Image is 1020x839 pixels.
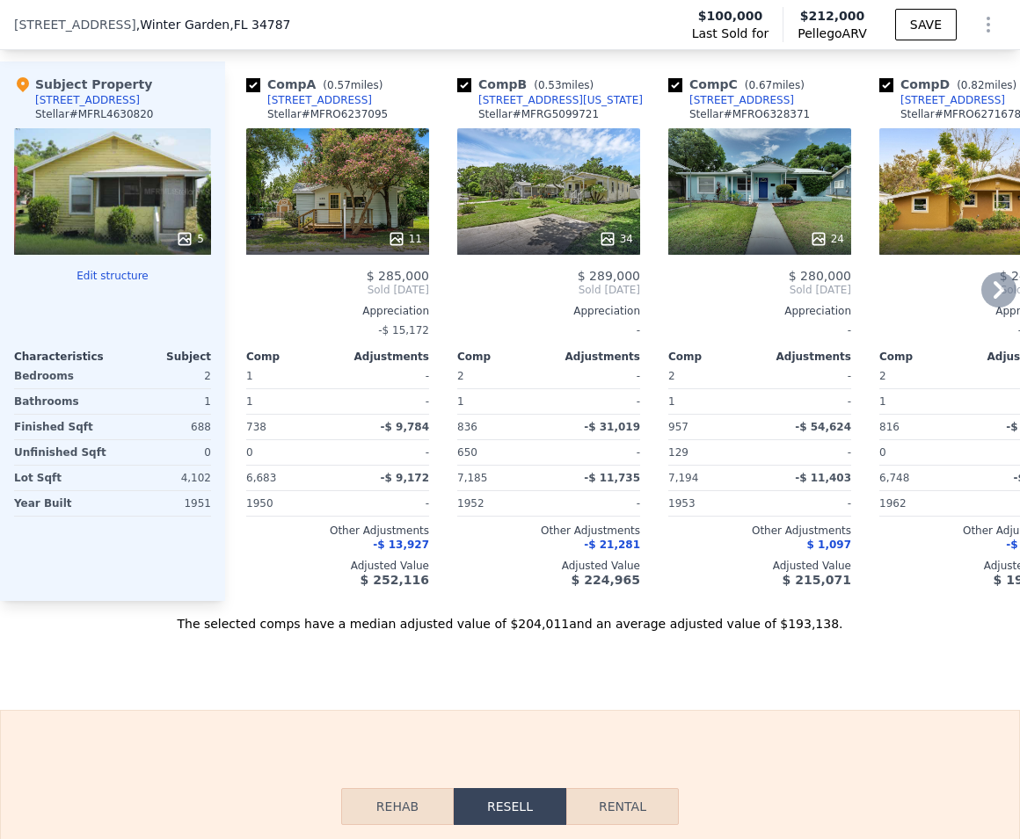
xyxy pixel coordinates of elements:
span: $ 224,965 [572,573,640,587]
button: SAVE [895,9,957,40]
span: -$ 11,735 [584,472,640,484]
span: 7,185 [457,472,487,484]
span: -$ 13,927 [373,539,429,551]
span: 1 [246,370,253,382]
span: $ 280,000 [789,269,851,283]
div: Adjustments [549,350,640,364]
button: Rehab [341,788,454,825]
a: [STREET_ADDRESS] [668,93,794,107]
div: Comp C [668,76,812,93]
div: Comp A [246,76,390,93]
div: Adjusted Value [246,559,429,573]
div: - [457,318,640,343]
div: [STREET_ADDRESS] [900,93,1005,107]
div: - [341,389,429,414]
span: Pellego ARV [798,25,867,42]
div: 11 [388,230,422,248]
span: 0.82 [961,79,985,91]
span: $ 289,000 [578,269,640,283]
div: Appreciation [246,304,429,318]
span: $212,000 [800,9,865,23]
div: Subject Property [14,76,152,93]
div: [STREET_ADDRESS][US_STATE] [478,93,643,107]
span: 2 [457,370,464,382]
div: Adjustments [338,350,429,364]
span: 0.67 [748,79,772,91]
span: ( miles) [527,79,601,91]
div: 1962 [879,491,967,516]
div: Unfinished Sqft [14,440,109,465]
span: [STREET_ADDRESS] [14,16,136,33]
div: Comp [879,350,971,364]
div: Adjustments [760,350,851,364]
div: 1 [457,389,545,414]
span: ( miles) [316,79,390,91]
div: - [552,491,640,516]
div: - [341,491,429,516]
div: - [763,491,851,516]
span: 836 [457,421,477,433]
div: 1 [116,389,211,414]
div: Appreciation [668,304,851,318]
span: 0.57 [327,79,351,91]
div: Comp [668,350,760,364]
div: 1951 [116,491,211,516]
span: $ 1,097 [807,539,851,551]
div: Other Adjustments [668,524,851,538]
div: [STREET_ADDRESS] [267,93,372,107]
div: 1 [246,389,334,414]
div: 1 [879,389,967,414]
div: - [763,440,851,465]
span: $ 285,000 [367,269,429,283]
div: Bedrooms [14,364,109,388]
div: Characteristics [14,350,113,364]
span: Sold [DATE] [246,283,429,297]
span: $ 215,071 [783,573,851,587]
span: 816 [879,421,900,433]
span: 2 [668,370,675,382]
div: Adjusted Value [668,559,851,573]
span: 6,683 [246,472,276,484]
span: Last Sold for [692,25,769,42]
div: 1953 [668,491,756,516]
div: Comp [246,350,338,364]
span: $ 252,116 [361,573,429,587]
div: - [763,389,851,414]
span: -$ 11,403 [795,472,851,484]
button: Rental [566,788,679,825]
button: Edit structure [14,269,211,283]
div: Other Adjustments [457,524,640,538]
span: 129 [668,446,688,459]
div: - [552,364,640,388]
a: [STREET_ADDRESS] [246,93,372,107]
div: Stellar # MFRO6328371 [689,107,810,121]
span: 7,194 [668,472,698,484]
button: Show Options [971,7,1006,42]
div: 2 [116,364,211,388]
div: Appreciation [457,304,640,318]
div: - [341,364,429,388]
span: -$ 9,172 [381,472,429,484]
div: - [668,318,851,343]
div: Stellar # MFRG5099721 [478,107,599,121]
span: -$ 31,019 [584,421,640,433]
span: $100,000 [698,7,763,25]
div: Bathrooms [14,389,109,414]
span: Sold [DATE] [457,283,640,297]
div: Year Built [14,491,109,516]
span: 957 [668,421,688,433]
span: 0 [879,446,886,459]
div: 0 [116,440,211,465]
div: Other Adjustments [246,524,429,538]
div: [STREET_ADDRESS] [689,93,794,107]
div: - [763,364,851,388]
span: 6,748 [879,472,909,484]
div: Finished Sqft [14,415,109,439]
span: -$ 21,281 [584,539,640,551]
div: 1 [668,389,756,414]
div: 688 [116,415,211,439]
div: 1950 [246,491,334,516]
a: [STREET_ADDRESS][US_STATE] [457,93,643,107]
span: 738 [246,421,266,433]
span: 0 [246,446,253,459]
